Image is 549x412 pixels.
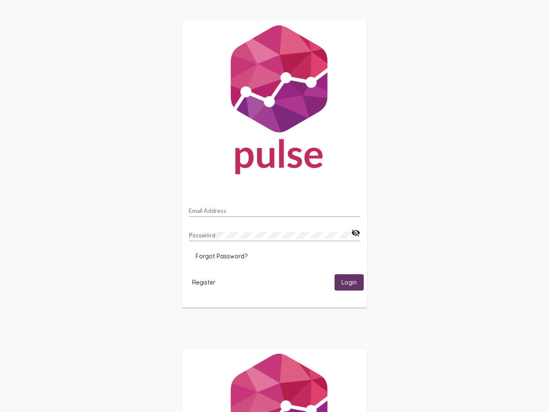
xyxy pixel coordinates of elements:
span: Login [341,279,357,287]
span: Forgot Password? [196,252,247,260]
button: Forgot Password? [189,248,254,264]
button: Login [335,274,364,290]
mat-icon: visibility_off [351,228,360,238]
button: Register [185,274,222,290]
img: Pulse For Good Logo [182,21,367,183]
span: Register [192,279,215,286]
